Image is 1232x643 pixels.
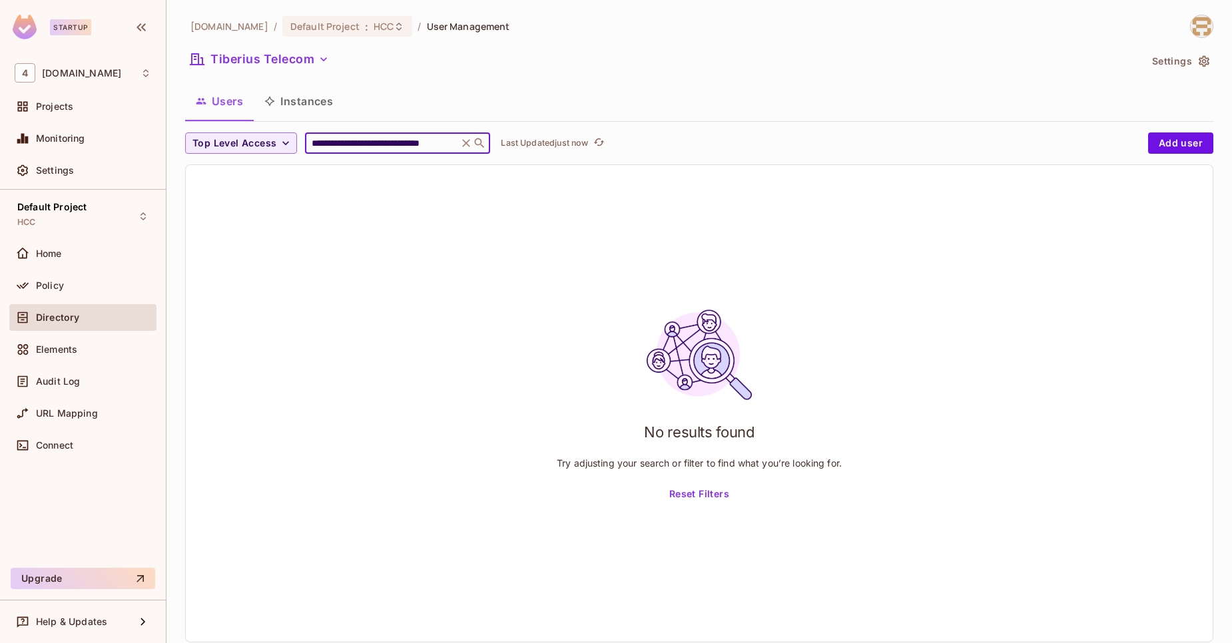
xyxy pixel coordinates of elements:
[1191,15,1213,37] img: ali.sheikh@46labs.com
[364,21,369,32] span: :
[36,312,79,323] span: Directory
[591,135,607,151] button: refresh
[192,135,276,152] span: Top Level Access
[17,202,87,212] span: Default Project
[254,85,344,118] button: Instances
[185,85,254,118] button: Users
[644,422,755,442] h1: No results found
[190,20,268,33] span: the active workspace
[36,280,64,291] span: Policy
[185,132,297,154] button: Top Level Access
[36,344,77,355] span: Elements
[185,49,334,70] button: Tiberius Telecom
[501,138,588,148] p: Last Updated just now
[42,68,121,79] span: Workspace: 46labs.com
[11,568,155,589] button: Upgrade
[36,101,73,112] span: Projects
[427,20,510,33] span: User Management
[36,376,80,387] span: Audit Log
[274,20,277,33] li: /
[1148,132,1213,154] button: Add user
[374,20,394,33] span: HCC
[290,20,360,33] span: Default Project
[36,248,62,259] span: Home
[593,136,605,150] span: refresh
[17,217,35,228] span: HCC
[15,63,35,83] span: 4
[36,133,85,144] span: Monitoring
[588,135,607,151] span: Click to refresh data
[664,484,735,505] button: Reset Filters
[36,616,107,627] span: Help & Updates
[418,20,421,33] li: /
[13,15,37,39] img: SReyMgAAAABJRU5ErkJggg==
[50,19,91,35] div: Startup
[557,457,842,469] p: Try adjusting your search or filter to find what you’re looking for.
[1147,51,1213,72] button: Settings
[36,408,98,419] span: URL Mapping
[36,165,74,176] span: Settings
[36,440,73,451] span: Connect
